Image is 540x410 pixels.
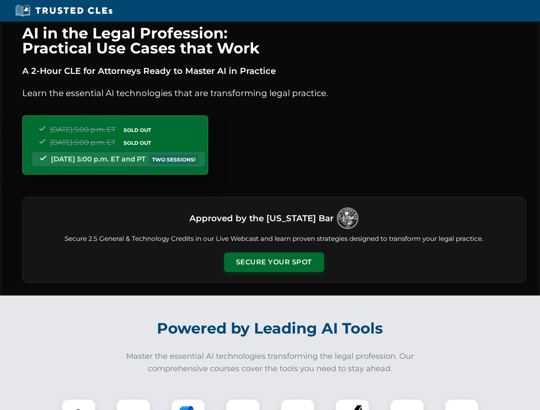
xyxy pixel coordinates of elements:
span: SOLD OUT [121,138,154,147]
span: [DATE] 5:00 p.m. ET [50,126,115,134]
p: Learn the essential AI technologies that are transforming legal practice. [22,86,526,100]
img: Trusted CLEs [13,4,115,17]
h2: Powered by Leading AI Tools [33,313,507,343]
span: SOLD OUT [121,126,154,135]
h3: Approved by the [US_STATE] Bar [189,211,333,226]
h1: AI in the Legal Profession: Practical Use Cases that Work [22,26,526,56]
button: Secure Your Spot [224,252,324,272]
p: Secure 2.5 General & Technology Credits in our Live Webcast and learn proven strategies designed ... [33,234,515,244]
p: A 2-Hour CLE for Attorneys Ready to Master AI in Practice [22,64,526,78]
img: Logo [337,208,358,229]
span: [DATE] 5:00 p.m. ET [50,138,115,146]
p: Master the essential AI technologies transforming the legal profession. Our comprehensive courses... [121,350,420,375]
